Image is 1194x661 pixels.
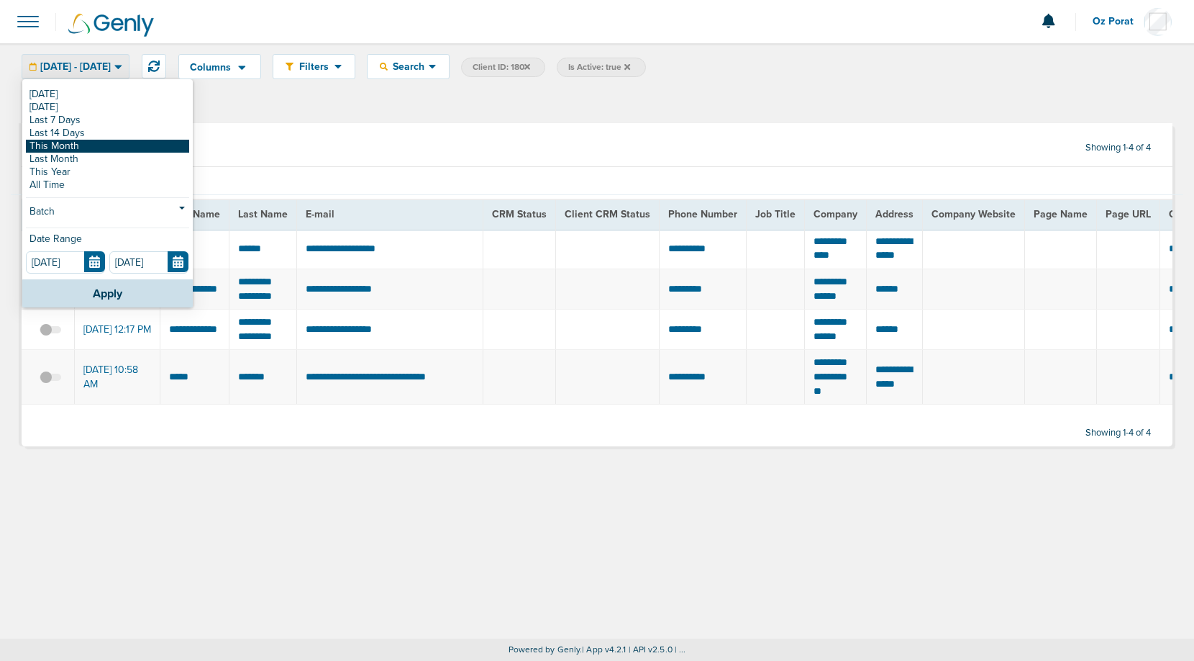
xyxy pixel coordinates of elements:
[675,644,686,655] span: | ...
[1106,208,1151,220] span: Page URL
[293,60,334,73] span: Filters
[40,62,111,72] span: [DATE] - [DATE]
[26,127,189,140] a: Last 14 Days
[26,179,189,192] a: All Time
[26,234,189,251] div: Date Range
[22,279,193,307] button: Apply
[26,114,189,127] a: Last 7 Days
[555,199,659,229] th: Client CRM Status
[629,644,673,655] span: | API v2.5.0
[388,60,429,73] span: Search
[746,199,804,229] th: Job Title
[75,310,160,350] td: [DATE] 12:17 PM
[568,61,630,73] span: Is Active: true
[582,644,626,655] span: | App v4.2.1
[492,208,547,220] span: CRM Status
[22,90,116,123] a: Leads
[26,166,189,179] a: This Year
[1085,142,1151,154] span: Showing 1-4 of 4
[473,61,530,73] span: Client ID: 180
[68,14,154,37] img: Genly
[668,208,737,220] span: Phone Number
[26,204,189,222] a: Batch
[866,199,922,229] th: Address
[238,208,288,220] span: Last Name
[169,208,220,220] span: First Name
[75,350,160,405] td: [DATE] 10:58 AM
[26,101,189,114] a: [DATE]
[26,140,189,153] a: This Month
[922,199,1024,229] th: Company Website
[26,88,189,101] a: [DATE]
[26,153,189,166] a: Last Month
[190,63,231,73] span: Columns
[306,208,334,220] span: E-mail
[1085,427,1151,439] span: Showing 1-4 of 4
[804,199,866,229] th: Company
[1093,17,1144,27] span: Oz Porat
[1024,199,1096,229] th: Page Name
